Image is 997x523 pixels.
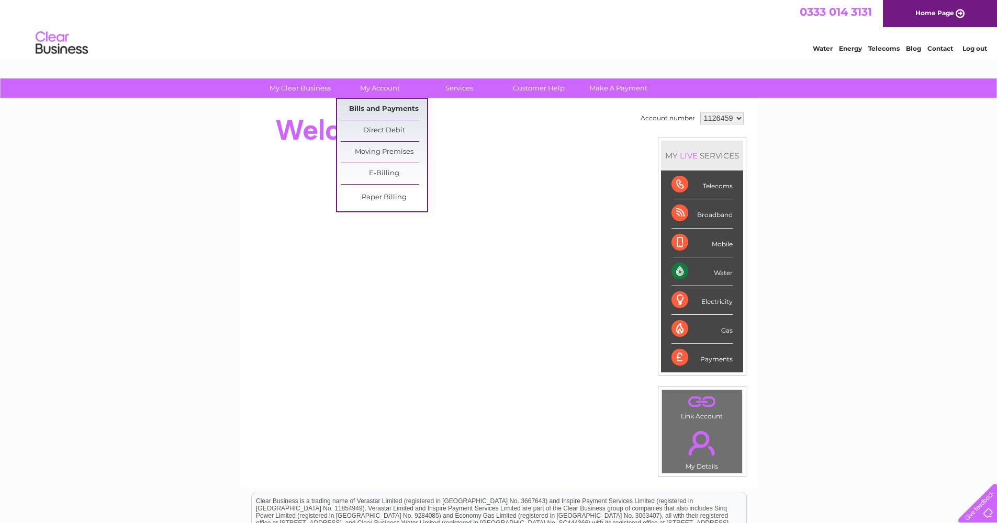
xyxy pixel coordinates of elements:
[678,151,700,161] div: LIVE
[906,44,921,52] a: Blog
[671,315,733,344] div: Gas
[575,78,662,98] a: Make A Payment
[671,257,733,286] div: Water
[337,78,423,98] a: My Account
[638,109,698,127] td: Account number
[671,229,733,257] div: Mobile
[962,44,987,52] a: Log out
[252,6,746,51] div: Clear Business is a trading name of Verastar Limited (registered in [GEOGRAPHIC_DATA] No. 3667643...
[813,44,833,52] a: Water
[341,142,427,163] a: Moving Premises
[662,422,743,473] td: My Details
[839,44,862,52] a: Energy
[665,393,740,411] a: .
[671,286,733,315] div: Electricity
[868,44,900,52] a: Telecoms
[341,120,427,141] a: Direct Debit
[257,78,343,98] a: My Clear Business
[671,344,733,372] div: Payments
[671,170,733,199] div: Telecoms
[341,163,427,184] a: E-Billing
[800,5,872,18] a: 0333 014 3131
[661,141,743,170] div: MY SERVICES
[671,199,733,228] div: Broadband
[662,390,743,423] td: Link Account
[35,27,88,59] img: logo.png
[927,44,953,52] a: Contact
[341,187,427,208] a: Paper Billing
[496,78,582,98] a: Customer Help
[341,99,427,120] a: Bills and Payments
[665,425,740,461] a: .
[416,78,502,98] a: Services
